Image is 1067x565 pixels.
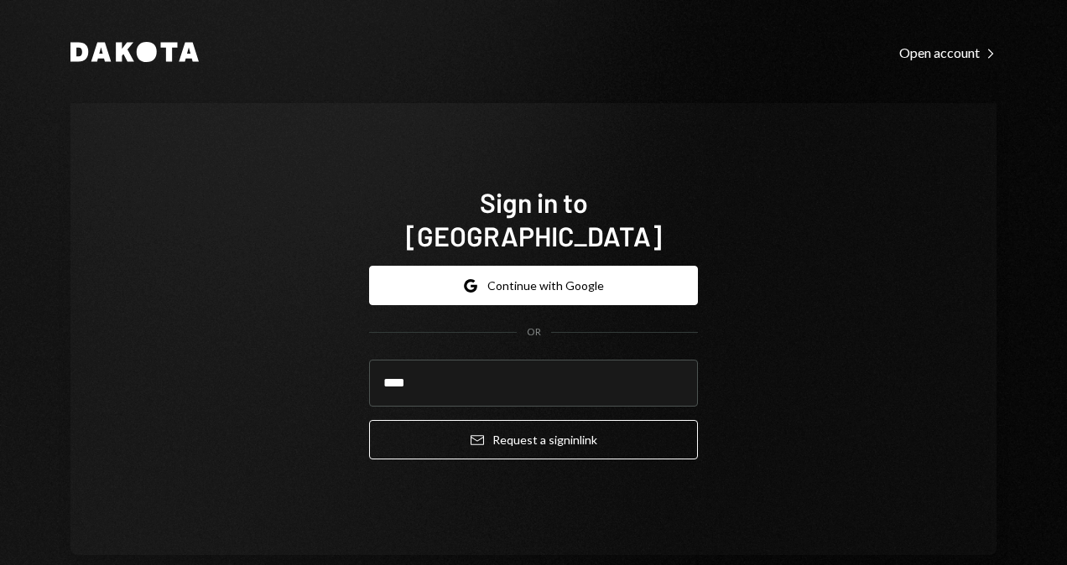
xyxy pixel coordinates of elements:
[527,325,541,340] div: OR
[369,266,698,305] button: Continue with Google
[369,420,698,459] button: Request a signinlink
[899,44,997,61] div: Open account
[369,185,698,252] h1: Sign in to [GEOGRAPHIC_DATA]
[899,43,997,61] a: Open account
